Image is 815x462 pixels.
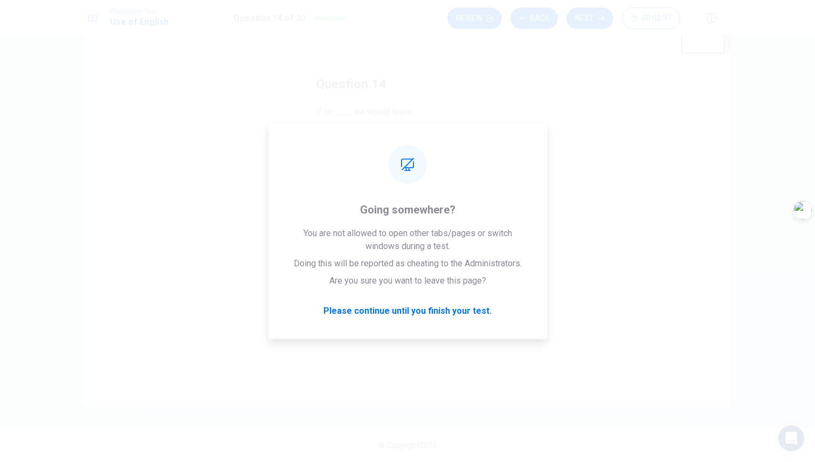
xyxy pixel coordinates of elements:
button: 00:02:37 [622,8,680,29]
button: Next [567,8,613,29]
div: D [321,247,338,265]
h1: Question 14 of 30 [233,12,306,25]
span: 00:02:37 [642,14,671,23]
span: shown [342,143,367,156]
span: Placement Test [110,8,169,16]
button: Cshowed down [316,207,499,234]
button: Ashown [316,136,499,163]
span: showed down [342,214,395,227]
h4: Question 14 [316,75,499,93]
span: showed up [342,178,384,191]
button: Back [510,8,558,29]
span: showed in [342,250,381,263]
div: A [321,141,338,158]
div: B [321,176,338,194]
div: C [321,212,338,229]
button: Bshowed up [316,171,499,198]
button: Dshowed in [316,243,499,270]
h1: Use of English [110,16,169,29]
div: Open Intercom Messenger [778,425,804,451]
span: If he ___, we would leave. [316,106,499,119]
span: © Copyright 2025 [378,441,437,450]
button: Review [447,8,502,29]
